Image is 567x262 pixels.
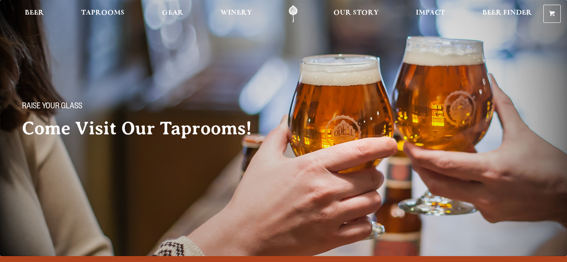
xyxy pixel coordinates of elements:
[416,10,445,16] span: Impact
[215,5,257,23] a: Winery
[20,5,49,23] a: Beer
[278,5,308,23] a: Odell Home
[25,10,44,16] span: Beer
[334,10,379,16] span: Our Story
[328,5,384,23] a: Our Story
[81,10,124,16] span: Taprooms
[76,5,130,23] a: Taprooms
[22,119,268,138] h2: Come Visit Our Taprooms!
[22,102,82,112] span: Raise your glass
[220,10,252,16] span: Winery
[162,10,183,16] span: Gear
[411,5,450,23] a: Impact
[477,5,537,23] a: Beer Finder
[157,5,189,23] a: Gear
[482,10,532,16] span: Beer Finder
